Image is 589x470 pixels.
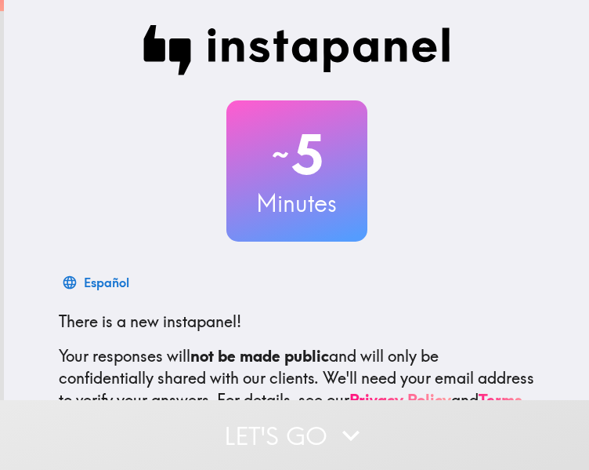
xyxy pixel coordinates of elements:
a: Privacy Policy [349,390,451,410]
button: Español [59,267,136,298]
h2: 5 [226,122,367,187]
h3: Minutes [226,187,367,220]
img: Instapanel [143,25,450,75]
b: not be made public [190,346,329,366]
div: Español [84,271,129,293]
a: Terms [479,390,522,410]
span: There is a new instapanel! [59,312,241,331]
p: Your responses will and will only be confidentially shared with our clients. We'll need your emai... [59,345,535,411]
span: ~ [269,131,291,178]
